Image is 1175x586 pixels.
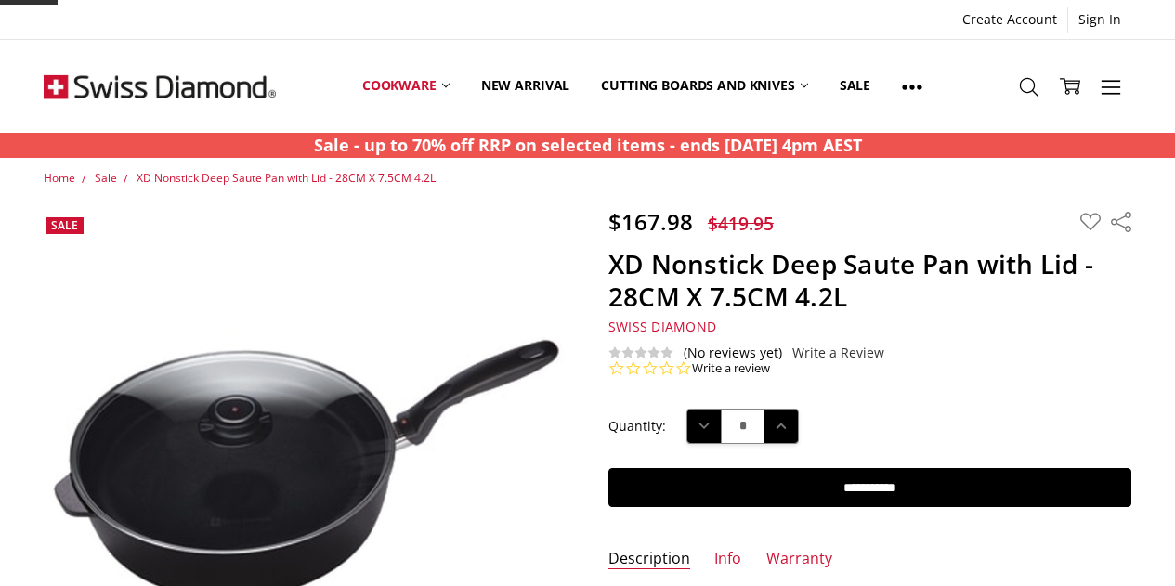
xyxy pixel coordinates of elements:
span: Swiss Diamond [608,318,716,335]
span: (No reviews yet) [684,345,782,360]
a: Warranty [766,549,832,570]
span: $419.95 [708,211,774,236]
strong: Sale - up to 70% off RRP on selected items - ends [DATE] 4pm AEST [314,134,862,156]
img: Free Shipping On Every Order [44,40,276,133]
span: $167.98 [608,206,693,237]
span: Sale [51,217,78,233]
a: Sign In [1068,7,1131,33]
h1: XD Nonstick Deep Saute Pan with Lid - 28CM X 7.5CM 4.2L [608,248,1131,313]
label: Quantity: [608,416,666,436]
a: Write a review [692,360,770,377]
a: Sale [95,170,117,186]
a: Info [714,549,741,570]
a: Cookware [346,45,465,127]
a: Home [44,170,75,186]
a: Description [608,549,690,570]
a: Sale [824,45,886,127]
a: New arrival [465,45,585,127]
a: XD Nonstick Deep Saute Pan with Lid - 28CM X 7.5CM 4.2L [137,170,436,186]
a: Cutting boards and knives [585,45,824,127]
a: Write a Review [792,345,884,360]
a: Create Account [952,7,1067,33]
a: Show All [886,45,938,128]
